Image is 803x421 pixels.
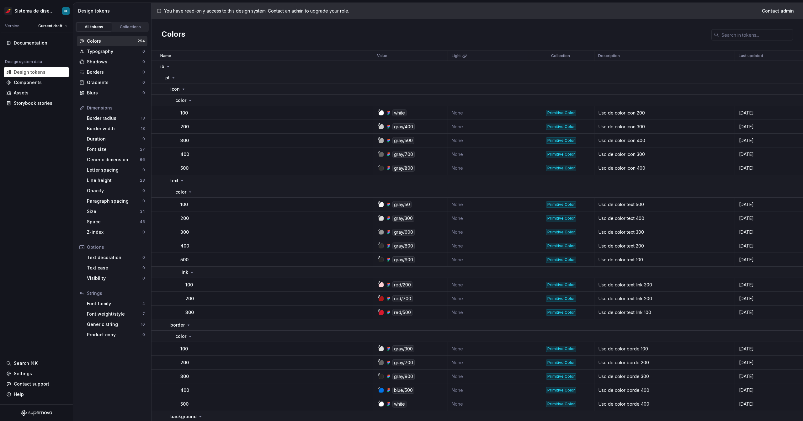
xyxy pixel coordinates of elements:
div: Primitive Color [546,201,576,208]
div: [DATE] [735,215,802,221]
a: Shadows0 [77,57,147,67]
a: Border radius13 [84,113,147,123]
div: Font family [87,301,142,307]
div: [DATE] [735,401,802,407]
a: Supernova Logo [21,410,52,416]
a: Blurs0 [77,88,147,98]
div: gray/700 [392,151,415,158]
a: Colors294 [77,36,147,46]
div: 0 [142,49,145,54]
p: background [170,413,197,420]
div: Shadows [87,59,142,65]
a: Generic dimension66 [84,155,147,165]
a: Space45 [84,217,147,227]
div: Primitive Color [546,346,576,352]
div: Primitive Color [546,387,576,393]
div: [DATE] [735,387,802,393]
p: 100 [180,201,188,208]
p: 300 [180,229,189,235]
div: [DATE] [735,151,802,157]
div: Help [14,391,24,397]
td: None [448,383,528,397]
div: Primitive Color [546,215,576,221]
div: Contact support [14,381,49,387]
h2: Colors [162,29,185,40]
div: Primitive Color [546,282,576,288]
p: 400 [180,151,189,157]
div: gray/400 [392,123,415,130]
div: Space [87,219,140,225]
a: Border width18 [84,124,147,134]
div: [DATE] [735,229,802,235]
div: Settings [14,370,32,377]
div: 16 [141,322,145,327]
div: [DATE] [735,137,802,144]
div: 0 [142,276,145,281]
div: Gradients [87,79,142,86]
div: 0 [142,59,145,64]
p: Collection [551,53,570,58]
div: Text decoration [87,254,142,261]
div: Uso de color text 500 [595,201,734,208]
p: 200 [180,124,189,130]
a: Letter spacing0 [84,165,147,175]
div: gray/700 [392,359,415,366]
div: Uso de color borde 200 [595,360,734,366]
td: None [448,147,528,161]
td: None [448,356,528,370]
div: Design tokens [78,8,149,14]
p: 100 [180,110,188,116]
div: Primitive Color [546,124,576,130]
a: Duration0 [84,134,147,144]
div: [DATE] [735,124,802,130]
div: Primitive Color [546,229,576,235]
div: 0 [142,199,145,204]
div: Strings [87,290,145,296]
p: You have read-only access to this design system. Contact an admin to upgrade your role. [164,8,349,14]
p: text [170,178,178,184]
div: 0 [142,332,145,337]
div: 0 [142,80,145,85]
div: 0 [142,265,145,270]
p: border [170,322,185,328]
td: None [448,120,528,134]
a: Line height23 [84,175,147,185]
div: 0 [142,136,145,141]
td: None [448,306,528,319]
p: 500 [180,257,189,263]
input: Search in tokens... [719,29,793,40]
div: Primitive Color [546,165,576,171]
a: Borders0 [77,67,147,77]
div: [DATE] [735,360,802,366]
div: CL [64,8,68,13]
div: 0 [142,70,145,75]
div: Primitive Color [546,309,576,316]
div: 294 [137,39,145,44]
div: Components [14,79,42,86]
div: 13 [141,116,145,121]
div: Dimensions [87,105,145,111]
div: gray/800 [392,165,415,172]
p: pt [165,75,170,81]
div: Paragraph spacing [87,198,142,204]
div: Collections [115,24,146,29]
div: Uso de color icon 400 [595,165,734,171]
a: Design tokens [4,67,69,77]
div: Uso de color icon 400 [595,137,734,144]
div: Size [87,208,140,215]
p: ib [160,63,164,70]
p: 500 [180,401,189,407]
p: Name [160,53,171,58]
div: Uso de color icon 300 [595,151,734,157]
p: 200 [180,215,189,221]
div: Uso de color text 200 [595,243,734,249]
div: Primitive Color [546,151,576,157]
div: 18 [141,126,145,131]
div: red/500 [392,309,412,316]
div: gray/900 [392,373,415,380]
p: 100 [185,282,193,288]
div: 7 [142,312,145,317]
td: None [448,211,528,225]
div: Blurs [87,90,142,96]
div: Search ⌘K [14,360,38,366]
